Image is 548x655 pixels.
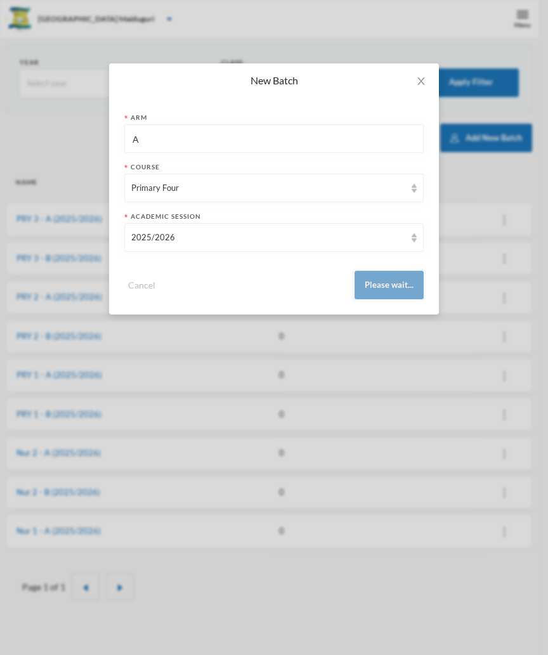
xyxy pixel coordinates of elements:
div: Arm [124,113,424,122]
div: New Batch [124,74,424,88]
button: Please wait... [355,271,424,299]
div: 2025/2026 [131,231,405,244]
div: Primary Four [131,182,405,195]
button: Close [403,63,439,99]
i: icon: close [416,76,426,86]
div: Academic Session [124,212,424,221]
button: Cancel [124,278,159,292]
div: Course [124,162,424,172]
